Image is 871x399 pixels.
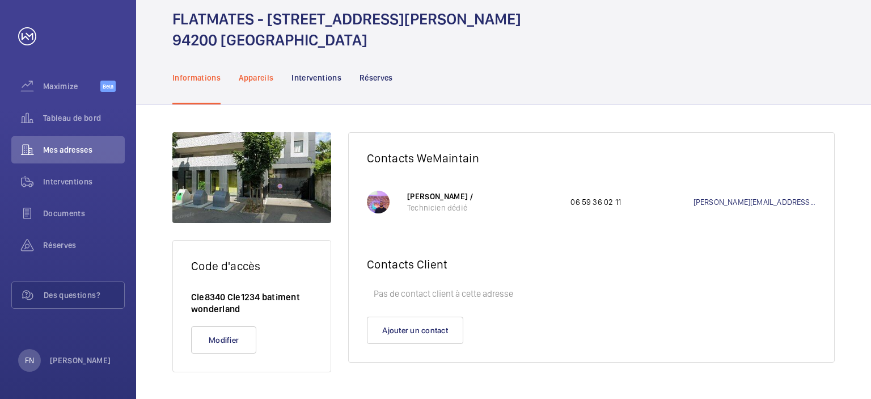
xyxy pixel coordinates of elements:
[43,81,100,92] span: Maximize
[191,291,312,315] p: Cle8340 Cle1234 batiment wonderland
[191,259,312,273] h2: Code d'accès
[43,240,125,251] span: Réserves
[25,355,34,366] p: FN
[407,191,559,202] p: [PERSON_NAME] /
[191,326,256,354] button: Modifier
[570,196,693,208] p: 06 59 36 02 11
[43,176,125,187] span: Interventions
[291,72,341,83] p: Interventions
[367,151,816,165] h2: Contacts WeMaintain
[239,72,273,83] p: Appareils
[407,202,559,213] p: Technicien dédié
[367,257,816,271] h2: Contacts Client
[172,72,221,83] p: Informations
[367,317,463,344] button: Ajouter un contact
[172,9,521,51] h1: FLATMATES - [STREET_ADDRESS][PERSON_NAME] 94200 [GEOGRAPHIC_DATA]
[367,283,816,305] p: Pas de contact client à cette adresse
[43,208,125,219] span: Documents
[694,196,816,208] a: [PERSON_NAME][EMAIL_ADDRESS][DOMAIN_NAME]
[50,355,111,366] p: [PERSON_NAME]
[100,81,116,92] span: Beta
[43,144,125,156] span: Mes adresses
[360,72,393,83] p: Réserves
[44,289,124,301] span: Des questions?
[43,112,125,124] span: Tableau de bord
